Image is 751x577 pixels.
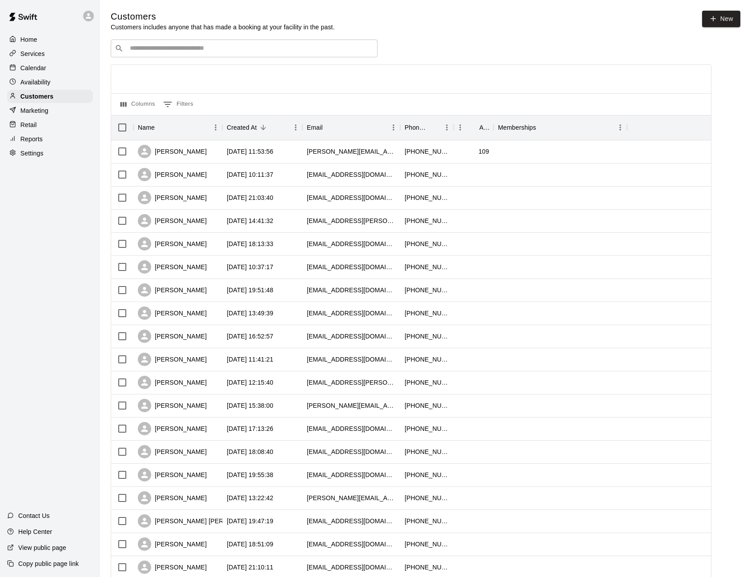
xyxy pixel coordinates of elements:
div: Phone Number [405,115,428,140]
button: Menu [289,121,302,134]
div: Memberships [498,115,536,140]
div: 2025-08-13 13:22:42 [227,493,273,502]
div: [PERSON_NAME] [138,561,207,574]
div: +15014251538 [405,309,449,318]
div: 109 [478,147,489,156]
div: [PERSON_NAME] [138,422,207,435]
a: Calendar [7,61,93,75]
div: Reports [7,132,93,146]
div: alfisher3@gmail.com [307,540,396,549]
div: amanda.bryant0625@gmail.com [307,147,396,156]
p: Retail [20,120,37,129]
div: +15014144765 [405,332,449,341]
div: Memberships [494,115,627,140]
div: dreynolds22622@outlook.com [307,517,396,525]
div: zack.gill@me.com [307,216,396,225]
div: andreka.loreshall.walker@gmail.com [307,378,396,387]
div: [PERSON_NAME] [138,353,207,366]
p: Calendar [20,64,46,72]
a: Services [7,47,93,60]
div: [PERSON_NAME] [138,445,207,458]
div: joshuadarroyo@gmail.com [307,263,396,271]
div: [PERSON_NAME] [138,283,207,297]
p: Home [20,35,37,44]
button: Sort [155,121,167,134]
div: 2025-10-01 10:11:37 [227,170,273,179]
div: [PERSON_NAME] [138,191,207,204]
div: +15013264418 [405,147,449,156]
div: andrew.maston@gmail.com [307,401,396,410]
button: Sort [536,121,549,134]
div: +18708205010 [405,517,449,525]
div: 2025-08-28 11:41:21 [227,355,273,364]
div: 2025-08-19 18:08:40 [227,447,273,456]
div: 84moneymae@gmail.com [307,170,396,179]
button: Menu [209,121,222,134]
div: Created At [227,115,257,140]
div: [PERSON_NAME] [138,537,207,551]
div: natkatbishop@gmail.com [307,470,396,479]
p: Customers includes anyone that has made a booking at your facility in the past. [111,23,335,32]
div: +15013398876 [405,424,449,433]
div: 2025-07-28 21:10:11 [227,563,273,572]
div: [PERSON_NAME] [138,399,207,412]
div: +18705307624 [405,216,449,225]
p: Help Center [18,527,52,536]
a: Customers [7,90,93,103]
div: Phone Number [400,115,454,140]
h5: Customers [111,11,335,23]
div: +15018911194 [405,563,449,572]
a: Home [7,33,93,46]
p: Settings [20,149,44,158]
p: Availability [20,78,51,87]
div: skoncaba1216@gmail.com [307,332,396,341]
div: [PERSON_NAME] [138,491,207,505]
a: Settings [7,147,93,160]
a: New [702,11,740,27]
div: Marketing [7,104,93,117]
button: Sort [323,121,335,134]
div: cwhite@rbdconstruction.com [307,424,396,433]
p: View public page [18,543,66,552]
div: Created At [222,115,302,140]
div: [PERSON_NAME] [138,306,207,320]
div: sbasentinels2035@gmail.com [307,193,396,202]
div: 2025-10-12 11:53:56 [227,147,273,156]
div: 2025-08-16 19:55:38 [227,470,273,479]
div: 2025-09-19 10:37:17 [227,263,273,271]
a: Availability [7,76,93,89]
a: Retail [7,118,93,131]
button: Menu [614,121,627,134]
div: [PERSON_NAME] [138,145,207,158]
div: 2025-08-21 17:13:26 [227,424,273,433]
div: c.cunningham@rbdconstruction.com [307,493,396,502]
div: +15015048464 [405,355,449,364]
div: 2025-09-11 13:49:39 [227,309,273,318]
div: +15012492398 [405,378,449,387]
p: Contact Us [18,511,50,520]
div: 2025-08-22 15:38:00 [227,401,273,410]
div: Age [479,115,489,140]
p: Customers [20,92,53,101]
button: Select columns [118,97,157,111]
button: Sort [428,121,440,134]
div: [PERSON_NAME] [138,260,207,274]
div: +18705103471 [405,540,449,549]
div: [PERSON_NAME] [138,376,207,389]
button: Sort [257,121,269,134]
div: +15014729073 [405,286,449,294]
div: 2025-07-30 19:47:19 [227,517,273,525]
button: Menu [387,121,400,134]
div: +15012491739 [405,447,449,456]
p: Marketing [20,106,48,115]
div: bnbarnes07@gmail.com [307,309,396,318]
div: [PERSON_NAME] [138,237,207,251]
div: 2025-08-28 16:52:57 [227,332,273,341]
div: [PERSON_NAME] [138,468,207,481]
div: 2025-09-19 18:13:33 [227,239,273,248]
